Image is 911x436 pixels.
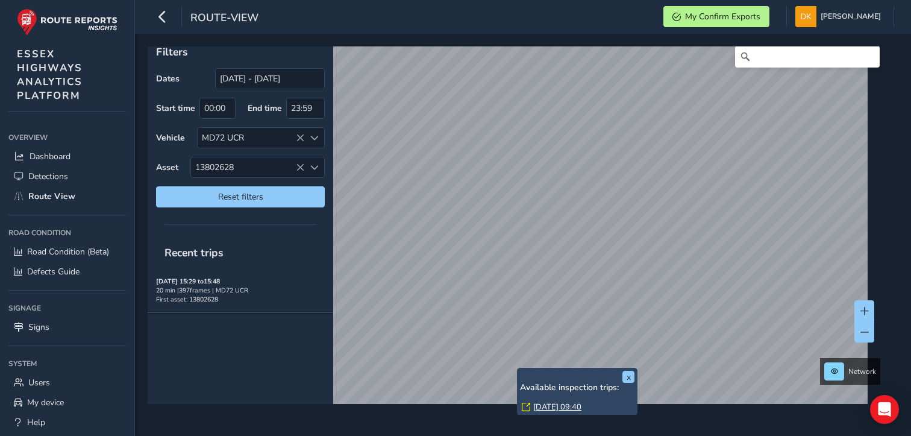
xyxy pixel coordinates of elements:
canvas: Map [152,40,868,418]
button: My Confirm Exports [663,6,769,27]
a: My device [8,393,126,412]
span: Recent trips [156,237,232,268]
span: Defects Guide [27,266,80,277]
span: Help [27,417,45,428]
label: Start time [156,103,195,114]
span: Users [28,377,50,388]
p: Filters [156,44,325,60]
div: Overview [8,128,126,147]
button: Reset filters [156,186,325,207]
span: Signs [28,321,49,333]
div: MD72 UCR [198,128,304,148]
label: Vehicle [156,132,185,144]
a: Help [8,412,126,432]
div: Signage [8,299,126,317]
img: diamond-layout [795,6,816,27]
span: ESSEX HIGHWAYS ANALYTICS PLATFORM [17,47,83,103]
span: Reset filters [165,191,316,203]
a: Dashboard [8,147,126,166]
label: Dates [156,73,180,84]
button: x [622,371,634,383]
span: Route View [28,191,75,202]
a: Road Condition (Beta) [8,242,126,262]
button: [PERSON_NAME] [795,6,885,27]
a: Defects Guide [8,262,126,282]
a: Users [8,373,126,393]
span: Network [848,367,876,376]
span: 13802628 [191,157,304,177]
div: Open Intercom Messenger [870,395,899,424]
input: Search [735,46,880,68]
span: route-view [190,10,258,27]
a: Route View [8,186,126,206]
span: [PERSON_NAME] [821,6,881,27]
h6: Available inspection trips: [520,383,634,393]
span: My Confirm Exports [685,11,760,22]
div: Road Condition [8,224,126,242]
div: System [8,355,126,373]
div: 20 min | 397 frames | MD72 UCR [156,286,325,295]
a: Detections [8,166,126,186]
label: End time [248,103,282,114]
a: Signs [8,317,126,337]
img: rr logo [17,8,117,36]
span: First asset: 13802628 [156,295,218,304]
div: Select an asset code [304,157,324,177]
strong: [DATE] 15:29 to 15:48 [156,277,220,286]
label: Asset [156,162,178,173]
span: Road Condition (Beta) [27,246,109,257]
span: My device [27,397,64,408]
span: Detections [28,171,68,182]
a: [DATE] 09:40 [533,402,581,412]
span: Dashboard [30,151,70,162]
